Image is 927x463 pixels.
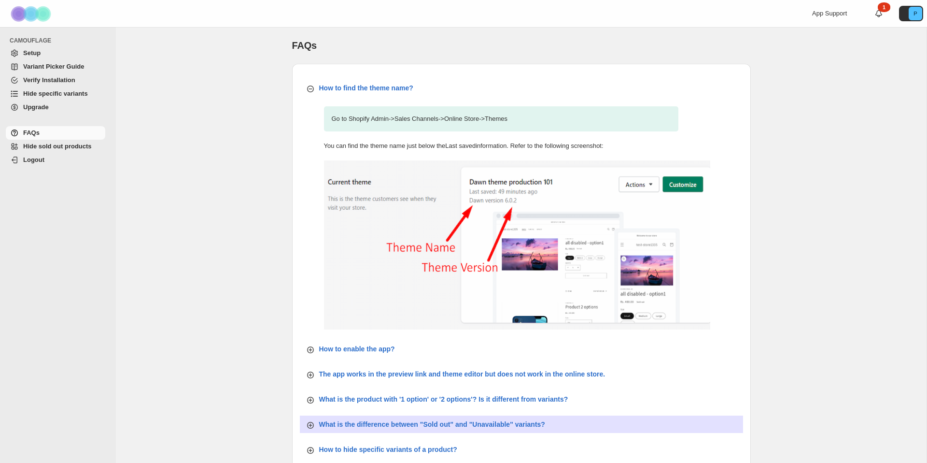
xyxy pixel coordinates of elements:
p: What is the difference between "Sold out" and "Unavailable" variants? [319,420,545,429]
button: How to find the theme name? [300,79,743,97]
a: Hide sold out products [6,140,105,153]
a: 1 [874,9,884,18]
p: How to find the theme name? [319,83,413,93]
span: Avatar with initials P [909,7,922,20]
span: FAQs [292,40,317,51]
button: How to enable the app? [300,340,743,358]
img: Camouflage [8,0,56,27]
p: You can find the theme name just below the Last saved information. Refer to the following screens... [324,141,678,151]
span: CAMOUFLAGE [10,37,109,44]
span: FAQs [23,129,40,136]
span: Hide specific variants [23,90,88,97]
span: Verify Installation [23,76,75,84]
a: Setup [6,46,105,60]
div: 1 [878,2,890,12]
button: What is the product with '1 option' or '2 options'? Is it different from variants? [300,391,743,408]
button: The app works in the preview link and theme editor but does not work in the online store. [300,365,743,383]
button: Avatar with initials P [899,6,923,21]
a: Hide specific variants [6,87,105,101]
span: Hide sold out products [23,143,92,150]
p: What is the product with '1 option' or '2 options'? Is it different from variants? [319,394,568,404]
span: Setup [23,49,41,57]
span: Logout [23,156,44,163]
p: Go to Shopify Admin -> Sales Channels -> Online Store -> Themes [324,106,678,131]
button: What is the difference between "Sold out" and "Unavailable" variants? [300,416,743,433]
a: Verify Installation [6,73,105,87]
p: The app works in the preview link and theme editor but does not work in the online store. [319,369,605,379]
p: How to hide specific variants of a product? [319,445,457,454]
img: find-theme-name [324,160,710,330]
span: Upgrade [23,103,49,111]
a: FAQs [6,126,105,140]
a: Upgrade [6,101,105,114]
button: How to hide specific variants of a product? [300,441,743,458]
text: P [913,11,917,16]
a: Variant Picker Guide [6,60,105,73]
span: App Support [812,10,847,17]
span: Variant Picker Guide [23,63,84,70]
p: How to enable the app? [319,344,395,354]
a: Logout [6,153,105,167]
